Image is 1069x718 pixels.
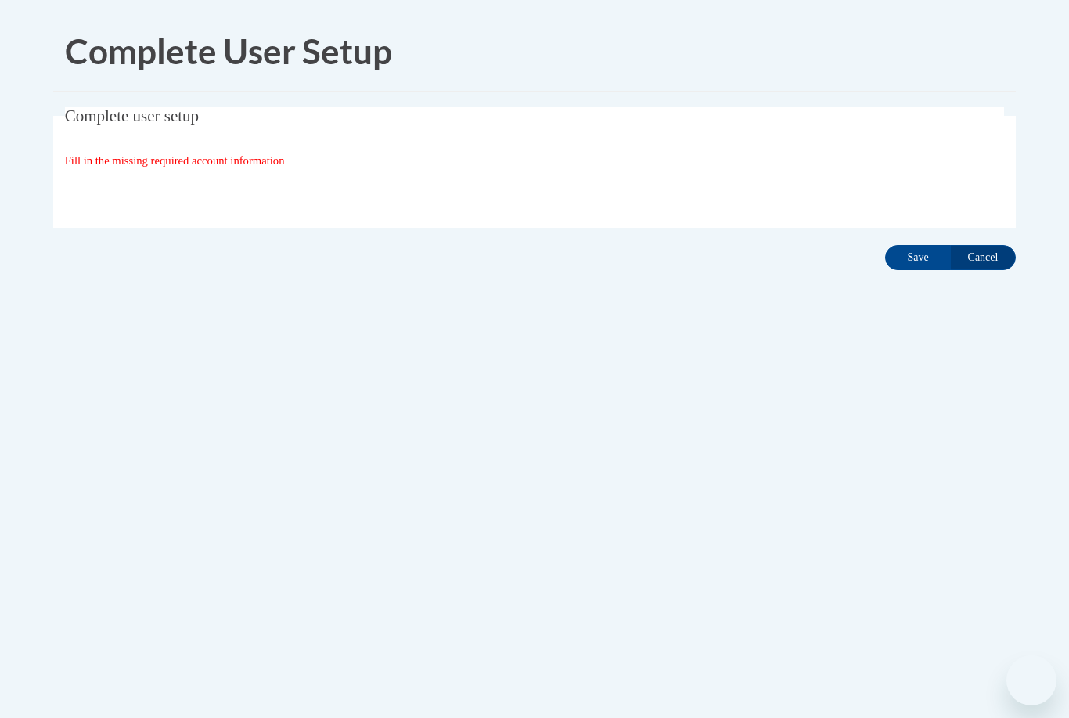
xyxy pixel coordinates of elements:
span: Fill in the missing required account information [65,154,285,167]
iframe: Button to launch messaging window [1006,655,1056,705]
span: Complete user setup [65,106,199,125]
input: Save [885,245,951,270]
input: Cancel [950,245,1016,270]
span: Complete User Setup [65,31,392,71]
